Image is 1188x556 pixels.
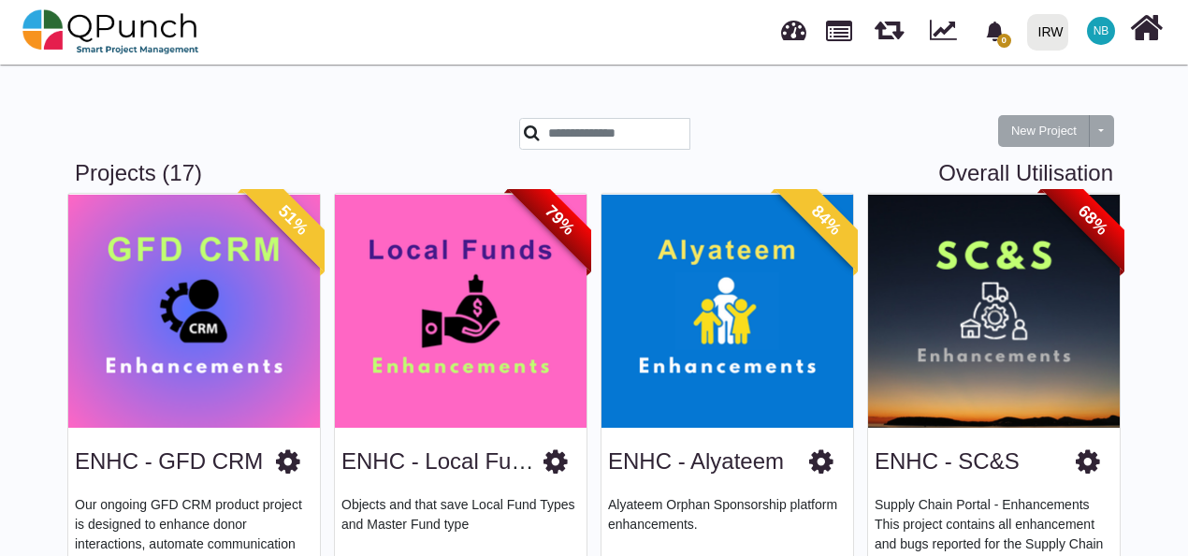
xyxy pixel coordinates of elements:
p: Supply Chain Portal - Enhancements This project contains all enhancement and bugs reported for th... [875,495,1113,551]
p: Our ongoing GFD CRM product project is designed to enhance donor interactions, automate communica... [75,495,313,551]
a: IRW [1019,1,1076,63]
a: Overall Utilisation [938,160,1113,187]
a: ENHC - GFD CRM [75,448,263,474]
img: qpunch-sp.fa6292f.png [22,4,199,60]
div: Notification [978,14,1011,48]
h3: ENHC - Alyateem [608,448,784,476]
button: New Project [998,115,1090,147]
span: NB [1094,25,1109,37]
i: Home [1130,10,1163,46]
span: 79% [508,168,612,272]
span: 51% [241,168,345,272]
h3: ENHC - SC&S [875,448,1020,476]
p: Objects and that save Local Fund Types and Master Fund type [341,495,580,551]
h3: Projects (17) [75,160,1113,187]
svg: bell fill [985,22,1005,41]
div: Dynamic Report [920,1,974,63]
a: ENHC - SC&S [875,448,1020,474]
a: NB [1076,1,1126,61]
span: 0 [997,34,1011,48]
span: Projects [826,12,852,41]
div: IRW [1038,16,1064,49]
p: Alyateem Orphan Sponsorship platform enhancements. [608,495,847,551]
span: Releases [875,9,904,40]
a: ENHC - Alyateem [608,448,784,474]
h3: ENHC - GFD CRM [75,448,263,476]
span: 84% [775,168,878,272]
h3: ENHC - Local Funds [341,448,543,476]
a: ENHC - Local Funds [341,448,547,474]
span: Dashboard [781,11,806,39]
span: 68% [1041,168,1145,272]
span: Nabiha Batool [1087,17,1115,45]
a: bell fill0 [974,1,1020,60]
